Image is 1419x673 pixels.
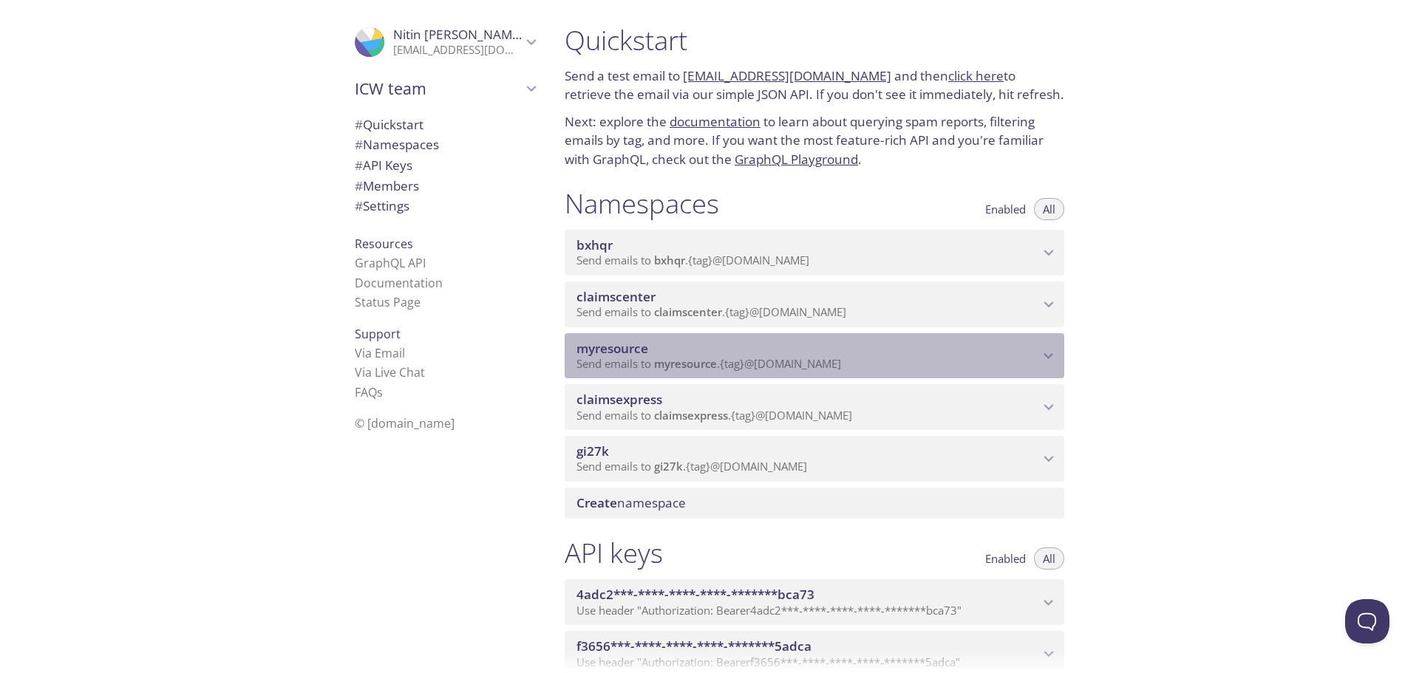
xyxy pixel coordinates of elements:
[565,230,1064,276] div: bxhqr namespace
[343,196,547,216] div: Team Settings
[576,340,648,357] span: myresource
[565,281,1064,327] div: claimscenter namespace
[576,408,852,423] span: Send emails to . {tag} @[DOMAIN_NAME]
[576,494,686,511] span: namespace
[565,187,719,220] h1: Namespaces
[576,288,656,305] span: claimscenter
[576,304,846,319] span: Send emails to . {tag} @[DOMAIN_NAME]
[355,294,421,310] a: Status Page
[565,24,1064,57] h1: Quickstart
[343,134,547,155] div: Namespaces
[343,155,547,176] div: API Keys
[343,69,547,108] div: ICW team
[735,151,858,168] a: GraphQL Playground
[343,115,547,135] div: Quickstart
[565,333,1064,379] div: myresource namespace
[565,384,1064,430] div: claimsexpress namespace
[1034,198,1064,220] button: All
[393,26,524,43] span: Nitin [PERSON_NAME]
[654,253,685,267] span: bxhqr
[576,236,613,253] span: bxhqr
[355,197,363,214] span: #
[576,391,662,408] span: claimsexpress
[565,488,1064,519] div: Create namespace
[355,177,419,194] span: Members
[1034,547,1064,570] button: All
[565,436,1064,482] div: gi27k namespace
[355,364,425,380] a: Via Live Chat
[355,384,383,400] a: FAQ
[355,177,363,194] span: #
[683,67,891,84] a: [EMAIL_ADDRESS][DOMAIN_NAME]
[355,157,363,174] span: #
[355,415,455,431] span: © [DOMAIN_NAME]
[576,443,609,460] span: gi27k
[355,136,439,153] span: Namespaces
[343,176,547,197] div: Members
[576,356,841,371] span: Send emails to . {tag} @[DOMAIN_NAME]
[976,198,1035,220] button: Enabled
[355,255,426,271] a: GraphQL API
[654,304,722,319] span: claimscenter
[565,536,663,570] h1: API keys
[343,18,547,66] div: Nitin Jindal
[565,112,1064,169] p: Next: explore the to learn about querying spam reports, filtering emails by tag, and more. If you...
[377,384,383,400] span: s
[355,78,522,99] span: ICW team
[948,67,1004,84] a: click here
[565,66,1064,104] p: Send a test email to and then to retrieve the email via our simple JSON API. If you don't see it ...
[355,116,363,133] span: #
[976,547,1035,570] button: Enabled
[654,408,728,423] span: claimsexpress
[355,157,412,174] span: API Keys
[576,459,807,474] span: Send emails to . {tag} @[DOMAIN_NAME]
[355,275,443,291] a: Documentation
[355,326,401,342] span: Support
[355,116,423,133] span: Quickstart
[393,43,522,58] p: [EMAIL_ADDRESS][DOMAIN_NAME]
[355,197,409,214] span: Settings
[576,253,809,267] span: Send emails to . {tag} @[DOMAIN_NAME]
[654,356,717,371] span: myresource
[355,236,413,252] span: Resources
[1345,599,1389,643] iframe: Help Scout Beacon - Open
[355,345,405,361] a: Via Email
[355,136,363,153] span: #
[576,494,617,511] span: Create
[670,113,760,130] a: documentation
[654,459,683,474] span: gi27k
